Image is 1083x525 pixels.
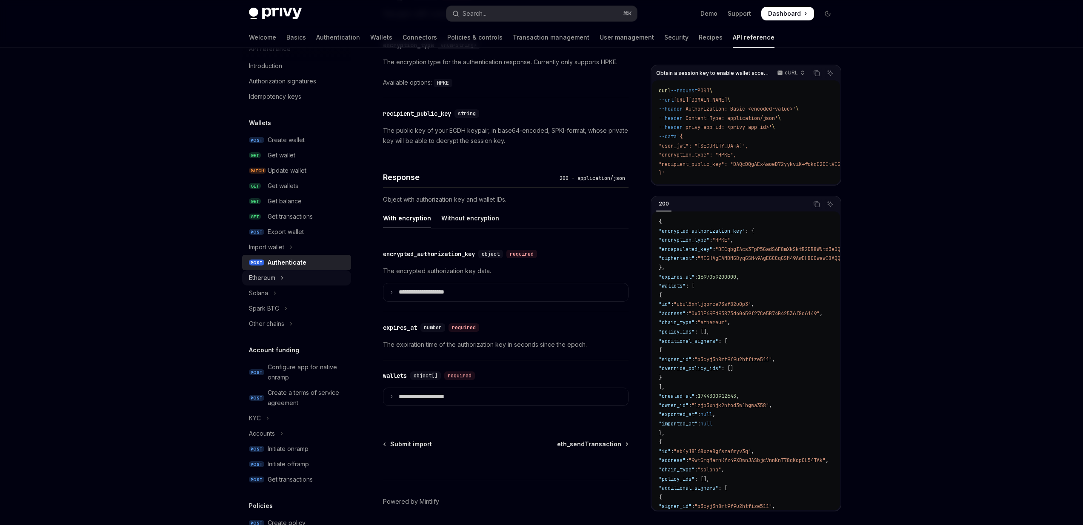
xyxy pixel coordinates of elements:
[242,316,351,331] button: Toggle Other chains section
[242,148,351,163] a: GETGet wallet
[242,74,351,89] a: Authorization signatures
[768,9,801,18] span: Dashboard
[820,310,823,317] span: ,
[383,171,556,183] h4: Response
[736,393,739,399] span: ,
[659,338,718,345] span: "additional_signers"
[772,356,775,363] span: ,
[697,274,736,280] span: 1697059200000
[659,319,694,326] span: "chain_type"
[674,301,751,308] span: "ubul5xhljqorce73sf82u0p3"
[659,106,683,112] span: --header
[659,439,662,445] span: {
[242,209,351,224] a: GETGet transactions
[733,27,774,48] a: API reference
[700,420,712,427] span: null
[659,115,683,122] span: --header
[712,411,715,418] span: ,
[249,8,302,20] img: dark logo
[242,301,351,316] button: Toggle Spark BTC section
[659,228,745,234] span: "encrypted_authorization_key"
[692,402,769,409] span: "lzjb3xnjk2ntod3w1hgwa358"
[384,440,432,448] a: Submit import
[249,319,284,329] div: Other chains
[249,91,301,102] div: Idempotency keys
[383,57,629,67] p: The encryption type for the authentication response. Currently only supports HPKE.
[249,229,264,235] span: POST
[761,7,814,20] a: Dashboard
[441,208,499,228] div: Without encryption
[383,266,629,276] p: The encrypted authorization key data.
[699,27,723,48] a: Recipes
[268,165,306,176] div: Update wallet
[677,133,683,140] span: '{
[697,87,709,94] span: POST
[689,402,692,409] span: :
[268,211,313,222] div: Get transactions
[659,347,662,354] span: {
[694,255,697,262] span: :
[268,135,305,145] div: Create wallet
[751,301,754,308] span: ,
[286,27,306,48] a: Basics
[659,218,662,225] span: {
[694,319,697,326] span: :
[659,282,686,289] span: "wallets"
[659,476,694,482] span: "policy_ids"
[727,319,730,326] span: ,
[659,170,665,177] span: }'
[390,440,432,448] span: Submit import
[242,270,351,285] button: Toggle Ethereum section
[249,76,316,86] div: Authorization signatures
[383,323,417,332] div: expires_at
[383,250,475,258] div: encrypted_authorization_key
[686,282,694,289] span: : [
[659,87,671,94] span: curl
[659,97,674,103] span: --url
[383,77,629,88] div: Available options:
[249,242,284,252] div: Import wallet
[513,27,589,48] a: Transaction management
[825,68,836,79] button: Ask AI
[785,69,798,76] p: cURL
[249,61,282,71] div: Introduction
[826,457,829,464] span: ,
[772,124,775,131] span: \
[249,214,261,220] span: GET
[249,118,271,128] h5: Wallets
[249,303,279,314] div: Spark BTC
[249,446,264,452] span: POST
[825,199,836,210] button: Ask AI
[242,411,351,426] button: Toggle KYC section
[249,168,266,174] span: PATCH
[712,237,730,243] span: "HPKE"
[249,137,264,143] span: POST
[659,402,689,409] span: "owner_id"
[370,27,392,48] a: Wallets
[242,285,351,301] button: Toggle Solana section
[689,310,820,317] span: "0x3DE69Fd93873d40459f27Ce5B74B42536f8d6149"
[242,472,351,487] a: POSTGet transactions
[268,150,295,160] div: Get wallet
[268,227,304,237] div: Export wallet
[751,448,754,455] span: ,
[268,257,306,268] div: Authenticate
[727,97,730,103] span: \
[694,393,697,399] span: :
[697,319,727,326] span: "ethereum"
[463,9,486,19] div: Search...
[242,385,351,411] a: POSTCreate a terms of service agreement
[249,198,261,205] span: GET
[249,413,261,423] div: KYC
[557,440,628,448] a: eth_sendTransaction
[249,461,264,468] span: POST
[709,87,712,94] span: \
[772,66,809,80] button: cURL
[242,58,351,74] a: Introduction
[692,503,694,510] span: :
[249,152,261,159] span: GET
[242,163,351,178] a: PATCHUpdate wallet
[249,501,273,511] h5: Policies
[697,466,721,473] span: "solana"
[694,503,772,510] span: "p3cyj3n8mt9f9u2htfize511"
